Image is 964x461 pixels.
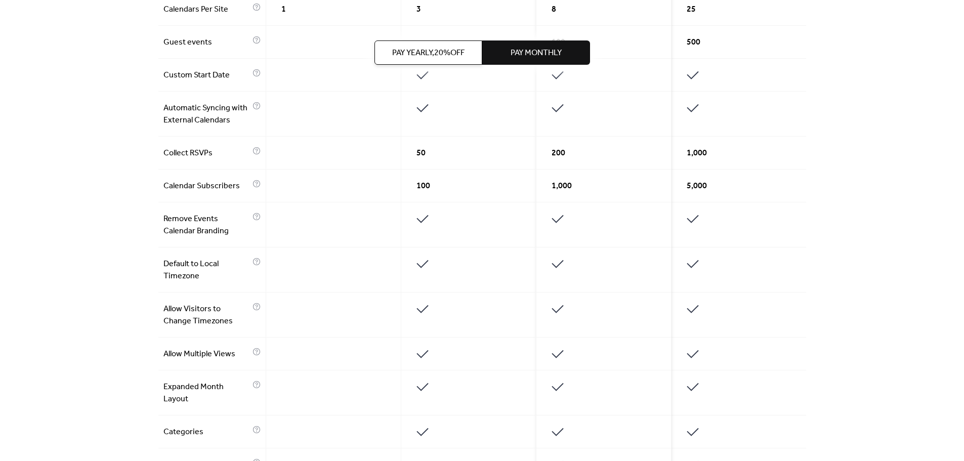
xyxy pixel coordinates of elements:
span: Categories [163,426,250,438]
span: 200 [552,147,565,159]
span: Pay Yearly, 20% off [392,47,465,59]
span: Allow Visitors to Change Timezones [163,303,250,327]
span: 100 [416,180,430,192]
span: Default to Local Timezone [163,258,250,282]
span: 5,000 [687,180,707,192]
span: Collect RSVPs [163,147,250,159]
span: Automatic Syncing with External Calendars [163,102,250,127]
span: Pay Monthly [511,47,562,59]
span: 50 [416,147,426,159]
span: 1,000 [552,180,572,192]
span: 500 [687,36,700,49]
span: Expanded Month Layout [163,381,250,405]
span: Calendars Per Site [163,4,250,16]
span: Custom Start Date [163,69,250,81]
span: 25 [687,4,696,16]
span: Calendar Subscribers [163,180,250,192]
span: Guest events [163,36,250,49]
button: Pay Yearly,20%off [374,40,482,65]
span: Remove Events Calendar Branding [163,213,250,237]
span: Allow Multiple Views [163,348,250,360]
span: 1,000 [687,147,707,159]
span: 1 [281,4,286,16]
button: Pay Monthly [482,40,590,65]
